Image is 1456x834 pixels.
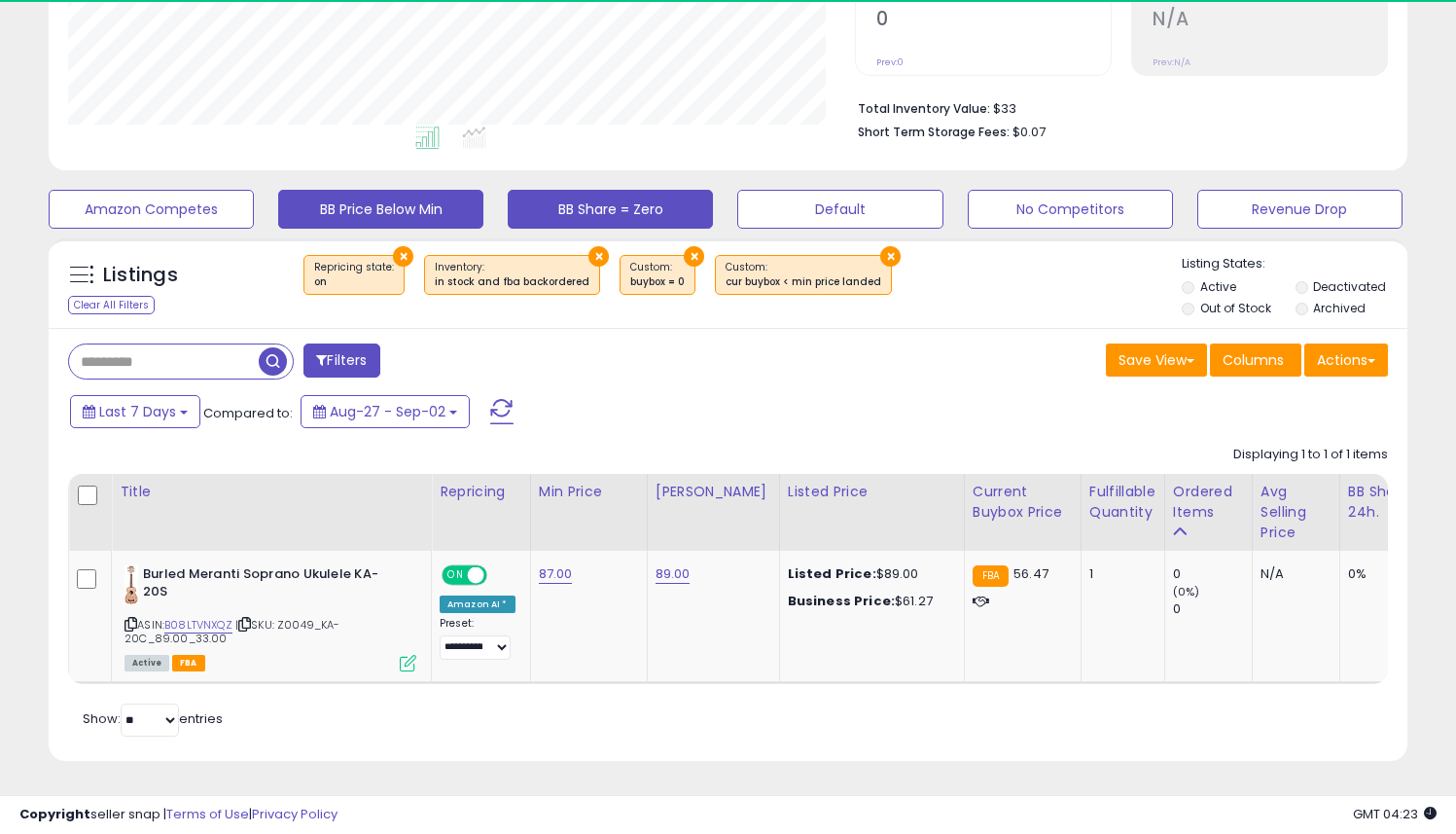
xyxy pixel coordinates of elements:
[303,344,379,378] button: Filters
[278,190,483,229] button: BB Price Below Min
[314,275,394,289] div: on
[968,190,1173,229] button: No Competitors
[444,566,468,583] span: ON
[330,402,445,421] span: Aug-27 - Sep-02
[440,596,515,613] div: Amazon AI *
[508,190,713,229] button: BB Share = Zero
[876,8,1111,34] h2: 0
[1348,565,1412,583] div: 0%
[440,482,522,502] div: Repricing
[973,482,1073,523] div: Current Buybox Price
[1106,344,1207,377] button: Save View
[435,275,589,289] div: in stock and fba backordered
[124,565,416,670] div: ASIN:
[880,246,901,267] button: ×
[858,95,1373,119] li: $33
[788,482,956,502] div: Listed Price
[393,246,413,267] button: ×
[314,260,394,289] span: Repricing state :
[630,260,685,289] span: Custom:
[1233,446,1388,464] div: Displaying 1 to 1 of 1 items
[1304,344,1388,377] button: Actions
[588,246,609,267] button: ×
[1210,344,1301,377] button: Columns
[788,565,949,583] div: $89.00
[1173,565,1252,583] div: 0
[858,100,990,117] b: Total Inventory Value:
[68,296,155,314] div: Clear All Filters
[124,565,138,604] img: 31eIIE1snML._SL40_.jpg
[726,260,881,289] span: Custom:
[1261,565,1325,583] div: N/A
[99,402,176,421] span: Last 7 Days
[1223,350,1284,370] span: Columns
[70,395,200,428] button: Last 7 Days
[19,805,90,823] strong: Copyright
[1153,8,1387,34] h2: N/A
[876,56,904,68] small: Prev: 0
[684,246,704,267] button: ×
[1012,123,1046,141] span: $0.07
[1200,278,1236,295] label: Active
[1197,190,1403,229] button: Revenue Drop
[203,404,293,422] span: Compared to:
[143,565,379,606] b: Burled Meranti Soprano Ukulele KA-20S
[1089,482,1156,523] div: Fulfillable Quantity
[1013,564,1048,583] span: 56.47
[124,617,340,646] span: | SKU: Z0049_KA-20C_89.00_33.00
[788,593,949,610] div: $61.27
[1153,56,1190,68] small: Prev: N/A
[1353,805,1437,823] span: 2025-09-10 04:23 GMT
[1348,482,1419,523] div: BB Share 24h.
[1173,600,1252,618] div: 0
[164,617,232,634] a: B08LTVNXQZ
[539,482,639,502] div: Min Price
[858,124,1010,140] b: Short Term Storage Fees:
[656,564,691,584] a: 89.00
[166,805,249,823] a: Terms of Use
[83,709,223,728] span: Show: entries
[301,395,470,428] button: Aug-27 - Sep-02
[172,655,205,671] span: FBA
[630,275,685,289] div: buybox = 0
[1313,278,1386,295] label: Deactivated
[1200,300,1271,316] label: Out of Stock
[737,190,942,229] button: Default
[656,482,771,502] div: [PERSON_NAME]
[1313,300,1366,316] label: Archived
[440,617,515,661] div: Preset:
[484,566,515,583] span: OFF
[1173,482,1244,523] div: Ordered Items
[1261,482,1332,543] div: Avg Selling Price
[973,565,1009,587] small: FBA
[726,275,881,289] div: cur buybox < min price landed
[788,564,876,583] b: Listed Price:
[1182,255,1407,273] p: Listing States:
[103,262,178,289] h5: Listings
[1089,565,1150,583] div: 1
[19,806,337,824] div: seller snap | |
[1173,584,1200,599] small: (0%)
[124,655,169,671] span: All listings currently available for purchase on Amazon
[539,564,573,584] a: 87.00
[435,260,589,289] span: Inventory :
[49,190,254,229] button: Amazon Competes
[788,592,895,610] b: Business Price:
[252,805,337,823] a: Privacy Policy
[120,482,423,502] div: Title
